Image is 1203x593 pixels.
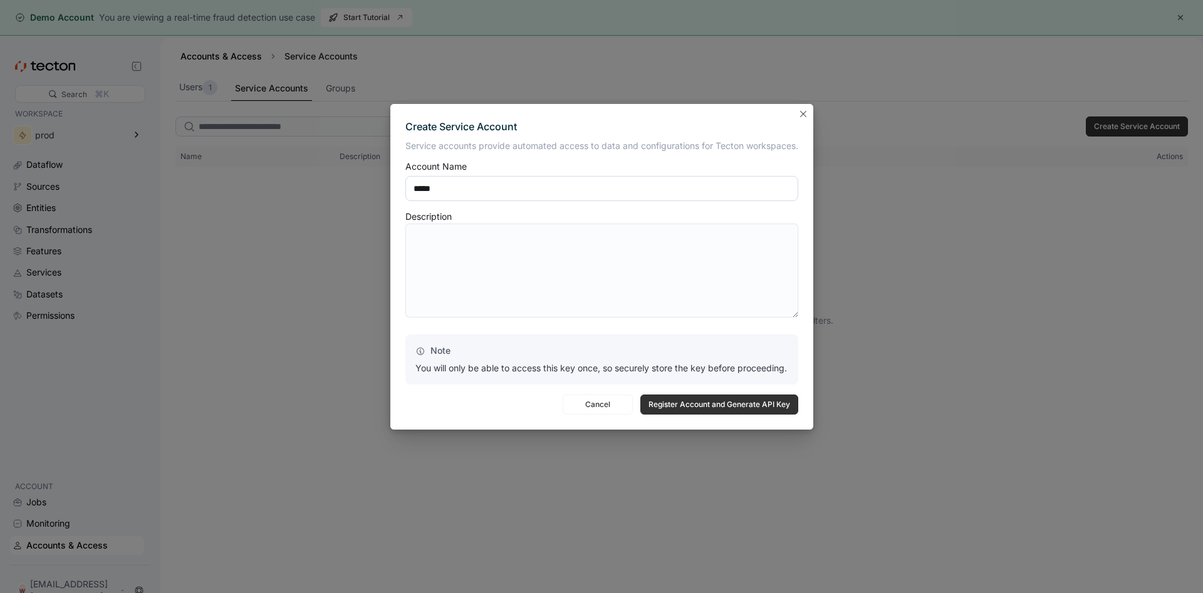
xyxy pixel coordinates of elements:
[563,394,633,415] button: Cancel
[796,106,811,121] button: Closes this modal window
[640,394,798,415] button: Register Account and Generate API Key
[405,140,798,152] p: Service accounts provide automated access to data and configurations for Tecton workspaces.
[405,212,452,221] div: Description
[571,395,625,414] span: Cancel
[415,344,788,357] p: Note
[405,119,798,135] div: Create Service Account
[648,395,790,414] span: Register Account and Generate API Key
[405,162,467,171] div: Account Name
[415,362,788,374] p: You will only be able to access this key once, so securely store the key before proceeding.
